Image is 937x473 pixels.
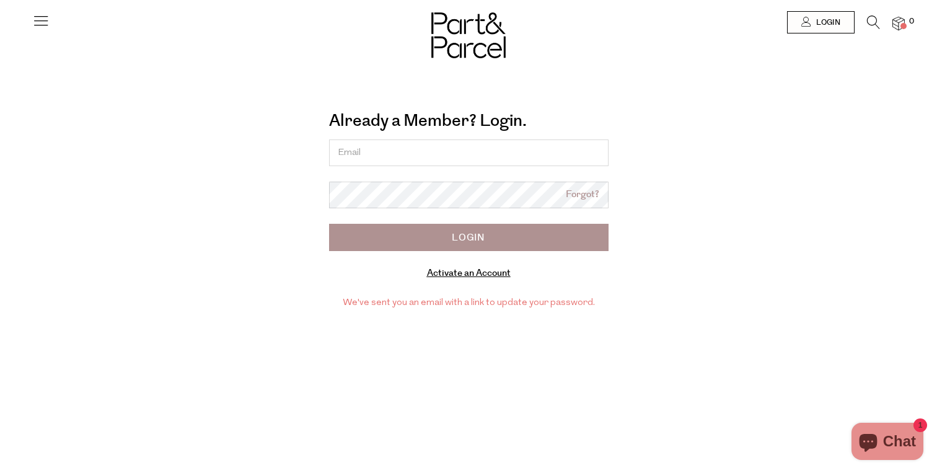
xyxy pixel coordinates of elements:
[329,139,609,166] input: Email
[329,107,527,135] a: Already a Member? Login.
[566,188,599,202] a: Forgot?
[892,17,905,30] a: 0
[427,267,511,280] a: Activate an Account
[848,423,927,463] inbox-online-store-chat: Shopify online store chat
[787,11,855,33] a: Login
[329,296,609,311] p: We've sent you an email with a link to update your password.
[329,224,609,251] input: Login
[813,17,840,28] span: Login
[431,12,506,58] img: Part&Parcel
[906,16,917,27] span: 0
